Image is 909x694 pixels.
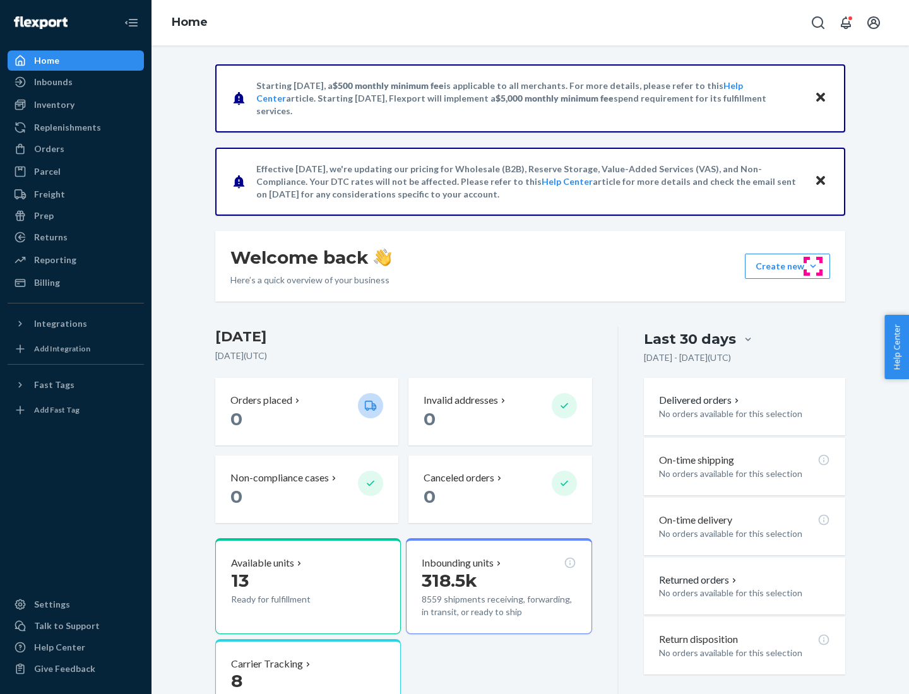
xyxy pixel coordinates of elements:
[34,276,60,289] div: Billing
[34,76,73,88] div: Inbounds
[34,209,54,222] div: Prep
[231,670,242,691] span: 8
[333,80,444,91] span: $500 monthly minimum fee
[659,587,830,599] p: No orders available for this selection
[8,162,144,182] a: Parcel
[256,79,802,117] p: Starting [DATE], a is applicable to all merchants. For more details, please refer to this article...
[34,143,64,155] div: Orders
[659,573,739,587] button: Returned orders
[659,647,830,659] p: No orders available for this selection
[659,527,830,540] p: No orders available for this selection
[496,93,614,103] span: $5,000 monthly minimum fee
[8,659,144,679] button: Give Feedback
[8,637,144,657] a: Help Center
[8,72,144,92] a: Inbounds
[8,314,144,334] button: Integrations
[374,249,391,266] img: hand-wave emoji
[34,404,80,415] div: Add Fast Tag
[812,172,829,191] button: Close
[231,657,303,671] p: Carrier Tracking
[172,15,208,29] a: Home
[34,343,90,354] div: Add Integration
[14,16,68,29] img: Flexport logo
[644,329,736,349] div: Last 30 days
[34,121,101,134] div: Replenishments
[230,486,242,507] span: 0
[215,327,592,347] h3: [DATE]
[8,206,144,226] a: Prep
[833,10,858,35] button: Open notifications
[34,620,100,632] div: Talk to Support
[230,246,391,269] h1: Welcome back
[422,593,576,618] p: 8559 shipments receiving, forwarding, in transit, or ready to ship
[884,315,909,379] button: Help Center
[8,250,144,270] a: Reporting
[215,538,401,634] button: Available units13Ready for fulfillment
[215,456,398,523] button: Non-compliance cases 0
[424,486,436,507] span: 0
[256,163,802,201] p: Effective [DATE], we're updating our pricing for Wholesale (B2B), Reserve Storage, Value-Added Se...
[119,10,144,35] button: Close Navigation
[659,632,738,647] p: Return disposition
[8,184,144,204] a: Freight
[215,350,592,362] p: [DATE] ( UTC )
[422,556,494,570] p: Inbounding units
[424,471,494,485] p: Canceled orders
[659,468,830,480] p: No orders available for this selection
[8,400,144,420] a: Add Fast Tag
[659,453,734,468] p: On-time shipping
[8,616,144,636] a: Talk to Support
[861,10,886,35] button: Open account menu
[230,274,391,286] p: Here’s a quick overview of your business
[659,408,830,420] p: No orders available for this selection
[230,408,242,430] span: 0
[8,375,144,395] button: Fast Tags
[8,227,144,247] a: Returns
[8,50,144,71] a: Home
[8,117,144,138] a: Replenishments
[424,408,436,430] span: 0
[231,593,348,606] p: Ready for fulfillment
[8,339,144,359] a: Add Integration
[406,538,591,634] button: Inbounding units318.5k8559 shipments receiving, forwarding, in transit, or ready to ship
[34,598,70,611] div: Settings
[34,662,95,675] div: Give Feedback
[424,393,498,408] p: Invalid addresses
[8,139,144,159] a: Orders
[34,98,74,111] div: Inventory
[34,254,76,266] div: Reporting
[34,317,87,330] div: Integrations
[34,165,61,178] div: Parcel
[644,351,731,364] p: [DATE] - [DATE] ( UTC )
[8,273,144,293] a: Billing
[34,641,85,654] div: Help Center
[230,393,292,408] p: Orders placed
[34,54,59,67] div: Home
[231,556,294,570] p: Available units
[408,378,591,445] button: Invalid addresses 0
[659,513,732,527] p: On-time delivery
[659,393,742,408] button: Delivered orders
[408,456,591,523] button: Canceled orders 0
[34,231,68,244] div: Returns
[34,379,74,391] div: Fast Tags
[745,254,830,279] button: Create new
[8,95,144,115] a: Inventory
[231,570,249,591] span: 13
[805,10,831,35] button: Open Search Box
[162,4,218,41] ol: breadcrumbs
[422,570,477,591] span: 318.5k
[215,378,398,445] button: Orders placed 0
[812,89,829,107] button: Close
[542,176,593,187] a: Help Center
[34,188,65,201] div: Freight
[8,594,144,615] a: Settings
[230,471,329,485] p: Non-compliance cases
